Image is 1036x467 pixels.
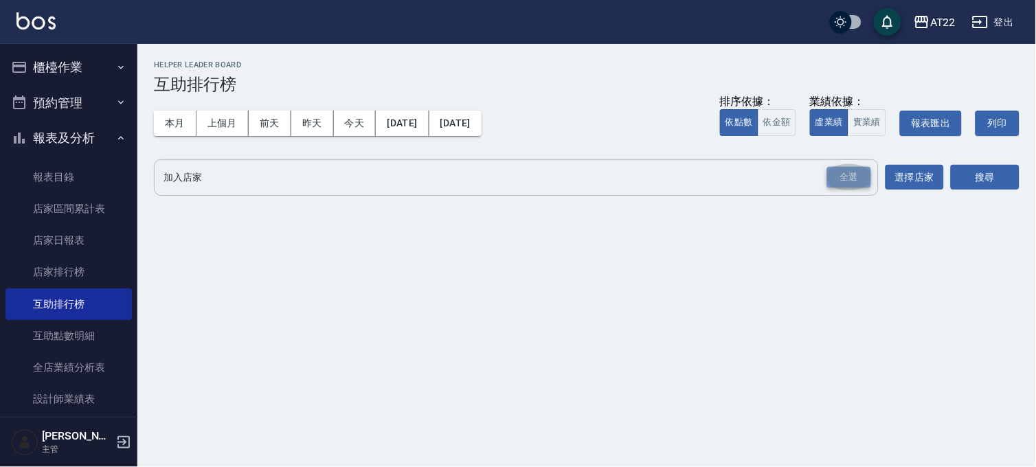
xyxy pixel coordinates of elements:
button: 選擇店家 [886,165,944,190]
a: 店家區間累計表 [5,193,132,225]
div: 排序依據： [720,95,796,109]
button: 本月 [154,111,196,136]
div: 業績依據： [810,95,886,109]
a: 店家日報表 [5,225,132,256]
h5: [PERSON_NAME] [42,429,112,443]
button: 報表及分析 [5,120,132,156]
a: 設計師業績表 [5,383,132,415]
button: 列印 [976,111,1020,136]
button: 依金額 [758,109,796,136]
h3: 互助排行榜 [154,75,1020,94]
button: 預約管理 [5,85,132,121]
button: [DATE] [376,111,429,136]
a: 互助點數明細 [5,320,132,352]
button: Open [824,164,874,191]
button: 登出 [967,10,1020,35]
button: 實業績 [848,109,886,136]
img: Person [11,429,38,456]
a: 報表目錄 [5,161,132,193]
div: AT22 [930,14,956,31]
button: 昨天 [291,111,334,136]
button: AT22 [908,8,961,36]
a: 全店業績分析表 [5,352,132,383]
img: Logo [16,12,56,30]
button: 報表匯出 [900,111,962,136]
button: [DATE] [429,111,482,136]
button: 虛業績 [810,109,848,136]
div: 全選 [827,167,871,188]
button: 前天 [249,111,291,136]
p: 主管 [42,443,112,455]
input: 店家名稱 [160,166,852,190]
a: 店家排行榜 [5,256,132,288]
button: 上個月 [196,111,249,136]
button: 今天 [334,111,376,136]
h2: Helper Leader Board [154,60,1020,69]
a: 設計師日報表 [5,415,132,447]
a: 互助排行榜 [5,288,132,320]
button: 依點數 [720,109,758,136]
button: 搜尋 [951,165,1020,190]
button: save [874,8,901,36]
button: 櫃檯作業 [5,49,132,85]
